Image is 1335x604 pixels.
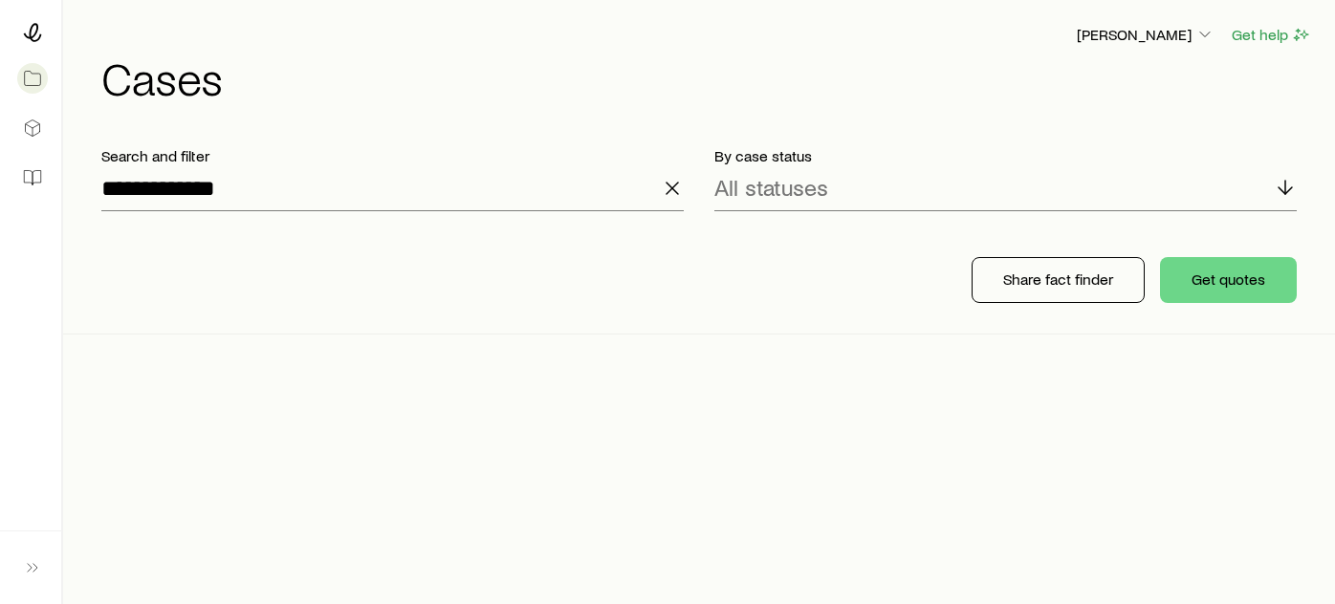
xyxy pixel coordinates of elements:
[1077,25,1215,44] p: [PERSON_NAME]
[101,54,1312,100] h1: Cases
[714,146,1297,165] p: By case status
[972,257,1145,303] button: Share fact finder
[1231,24,1312,46] button: Get help
[714,174,828,201] p: All statuses
[1160,257,1297,303] button: Get quotes
[1003,270,1113,289] p: Share fact finder
[101,146,684,165] p: Search and filter
[1076,24,1215,47] button: [PERSON_NAME]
